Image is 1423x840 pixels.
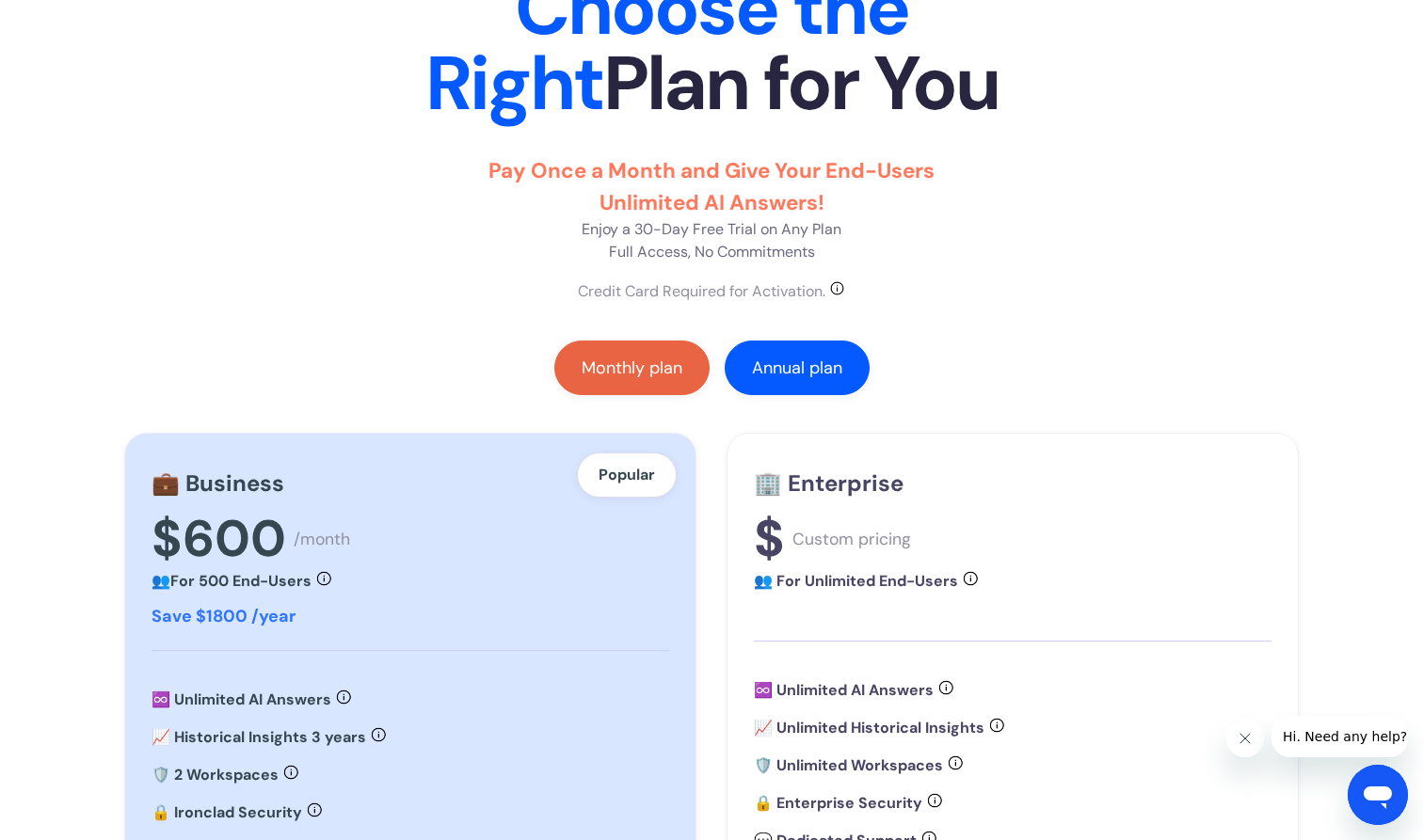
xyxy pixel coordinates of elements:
strong: 📈 Unlimited Historical Insights [754,718,984,737]
div: Monthly plan [582,358,682,377]
p: Enjoy a 30-Day Free Trial on Any Plan Full Access, No Commitments [453,155,970,263]
strong: 💼 Business [152,468,284,498]
strong: 🛡️ Unlimited Workspaces [754,755,943,775]
div: Custom pricing [792,529,911,549]
strong: 👥 [152,571,170,591]
strong: ♾️ Unlimited AI Answers [152,689,331,709]
div: $ [754,508,785,570]
strong: 🏢 Enterprise [754,468,903,498]
iframe: Bericht van bedrijf [1271,716,1408,757]
iframe: Bericht sluiten [1226,720,1264,757]
strong: 🛡️ 2 Workspaces [152,765,279,785]
div: Popular [577,452,677,498]
div: $600 [152,508,286,570]
strong: 🔒 Ironclad Security [152,802,302,822]
strong: 📈 Historical Insights 3 years [152,727,366,747]
strong: Plan for You [603,35,999,133]
div: Annual plan [752,358,842,377]
strong: 👥 For Unlimited End-Users [754,571,958,591]
strong: Pay Once a Month and Give Your End-Users Unlimited AI Answers! [488,157,935,216]
strong: Save $1800 /year [152,605,296,627]
strong: For 500 End-Users [170,571,312,591]
div: /month [294,529,350,549]
strong: ♾️ Unlimited AI Answers [754,680,934,700]
iframe: Knop om het berichtenvenster te openen [1348,765,1408,825]
div: Credit Card Required for Activation. [578,280,825,303]
strong: 🔒 Enterprise Security [754,793,922,813]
